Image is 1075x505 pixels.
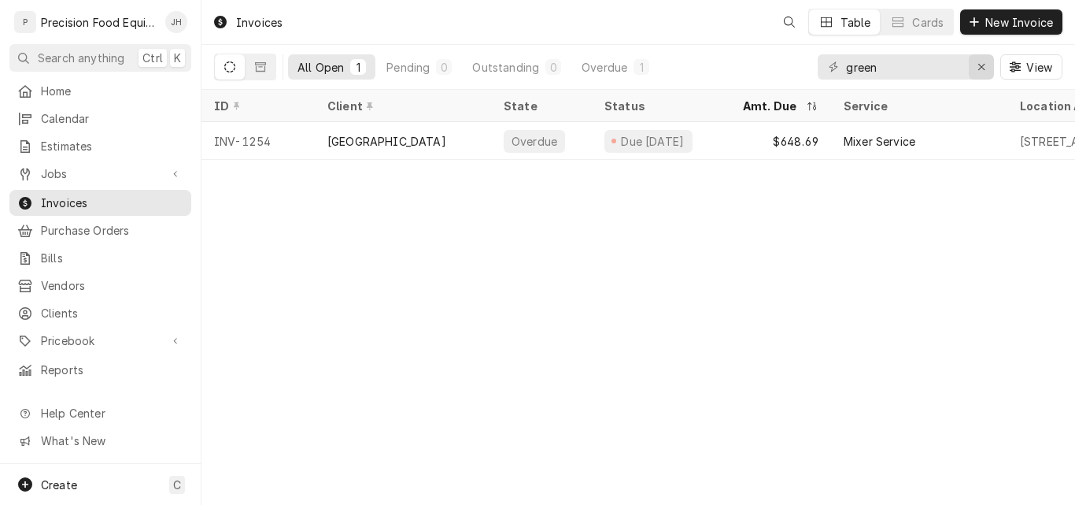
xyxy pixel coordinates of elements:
span: Pricebook [41,332,160,349]
a: Purchase Orders [9,217,191,243]
a: Home [9,78,191,104]
div: INV-1254 [201,122,315,160]
div: State [504,98,579,114]
a: Invoices [9,190,191,216]
a: Go to Pricebook [9,328,191,354]
div: Overdue [582,59,627,76]
span: Help Center [41,405,182,421]
a: Bills [9,245,191,271]
span: Bills [41,250,183,266]
span: Clients [41,305,183,321]
span: Ctrl [142,50,163,66]
button: View [1000,54,1062,80]
span: Create [41,478,77,492]
div: Client [327,98,475,114]
a: Go to Help Center [9,400,191,426]
button: Open search [777,9,802,35]
span: View [1023,59,1055,76]
div: Outstanding [472,59,539,76]
div: P [14,11,36,33]
span: Purchase Orders [41,222,183,239]
a: Estimates [9,133,191,159]
span: Invoices [41,195,183,211]
span: What's New [41,433,182,449]
span: Jobs [41,165,160,182]
span: Estimates [41,138,183,154]
div: Due [DATE] [619,133,686,150]
button: New Invoice [960,9,1062,35]
div: Service [844,98,992,114]
div: 1 [353,59,363,76]
div: 1 [637,59,646,76]
span: Calendar [41,110,183,127]
div: [GEOGRAPHIC_DATA] [327,133,446,150]
div: All Open [297,59,344,76]
span: C [173,477,181,493]
span: K [174,50,181,66]
a: Reports [9,357,191,383]
div: ID [214,98,299,114]
div: Overdue [510,133,559,150]
a: Vendors [9,273,191,299]
a: Go to Jobs [9,161,191,187]
div: 0 [439,59,449,76]
div: Table [840,14,871,31]
span: Home [41,83,183,99]
div: $648.69 [730,122,831,160]
span: Vendors [41,277,183,294]
a: Go to What's New [9,428,191,454]
div: Jason Hertel's Avatar [165,11,187,33]
button: Search anythingCtrlK [9,44,191,72]
div: Precision Food Equipment LLC [41,14,157,31]
span: Search anything [38,50,124,66]
div: Mixer Service [844,133,915,150]
div: Pending [386,59,430,76]
span: New Invoice [982,14,1056,31]
a: Clients [9,300,191,326]
input: Keyword search [846,54,964,80]
a: Calendar [9,106,191,132]
span: Reports [41,362,183,378]
button: Erase input [969,54,994,80]
div: Status [604,98,715,114]
div: Cards [912,14,944,31]
div: JH [165,11,187,33]
div: 0 [549,59,558,76]
div: Amt. Due [743,98,803,114]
